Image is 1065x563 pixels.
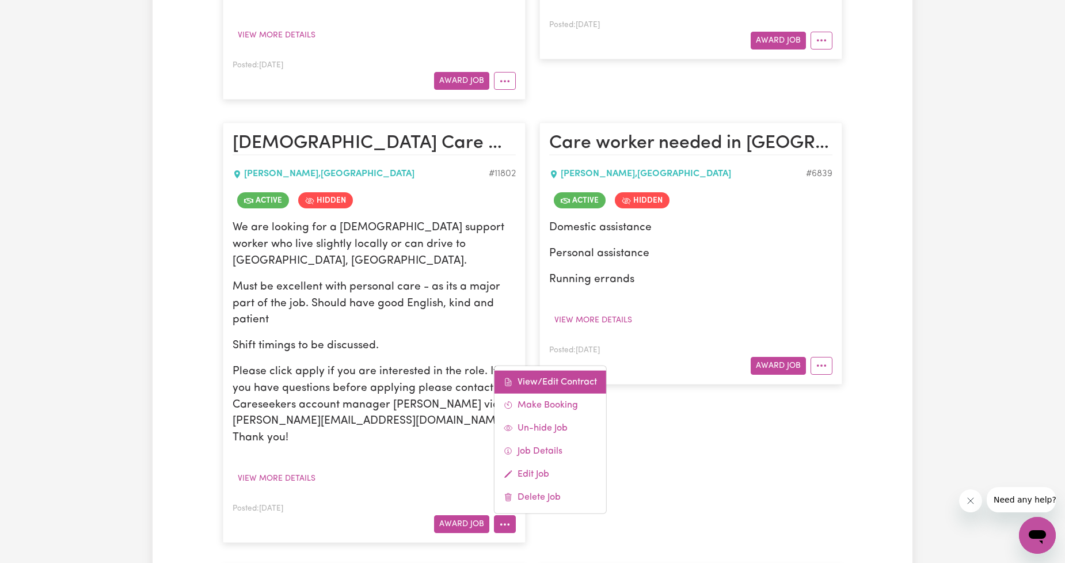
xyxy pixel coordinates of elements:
[751,32,806,50] button: Award Job
[495,417,606,440] a: Un-hide Job
[233,505,283,512] span: Posted: [DATE]
[549,272,832,288] p: Running errands
[489,167,516,181] div: Job ID #11802
[549,132,832,155] h2: Care worker needed in Willoughby
[549,220,832,237] p: Domestic assistance
[615,192,670,208] span: Job is hidden
[554,192,606,208] span: Job is active
[495,394,606,417] a: Make Booking
[811,357,832,375] button: More options
[987,487,1056,512] iframe: Message from company
[751,357,806,375] button: Award Job
[494,515,516,533] button: More options
[549,347,600,354] span: Posted: [DATE]
[233,470,321,488] button: View more details
[237,192,289,208] span: Job is active
[233,167,489,181] div: [PERSON_NAME] , [GEOGRAPHIC_DATA]
[549,246,832,263] p: Personal assistance
[233,62,283,69] span: Posted: [DATE]
[549,21,600,29] span: Posted: [DATE]
[233,26,321,44] button: View more details
[233,279,516,329] p: Must be excellent with personal care - as its a major part of the job. Should have good English, ...
[811,32,832,50] button: More options
[959,489,982,512] iframe: Close message
[495,486,606,509] a: Delete Job
[233,364,516,447] p: Please click apply if you are interested in the role. If you have questions before applying pleas...
[549,311,637,329] button: View more details
[1019,517,1056,554] iframe: Button to launch messaging window
[233,220,516,269] p: We are looking for a [DEMOGRAPHIC_DATA] support worker who live slightly locally or can drive to ...
[806,167,832,181] div: Job ID #6839
[7,8,70,17] span: Need any help?
[495,440,606,463] a: Job Details
[494,72,516,90] button: More options
[495,463,606,486] a: Edit Job
[233,338,516,355] p: Shift timings to be discussed.
[549,167,806,181] div: [PERSON_NAME] , [GEOGRAPHIC_DATA]
[494,366,607,514] div: More options
[298,192,353,208] span: Job is hidden
[233,132,516,155] h2: Female Care Worker Needed In Willoughby, NSW for Personal Care, Meal Prep, Cleaning Services, Gro...
[434,515,489,533] button: Award Job
[495,371,606,394] a: View/Edit Contract
[434,72,489,90] button: Award Job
